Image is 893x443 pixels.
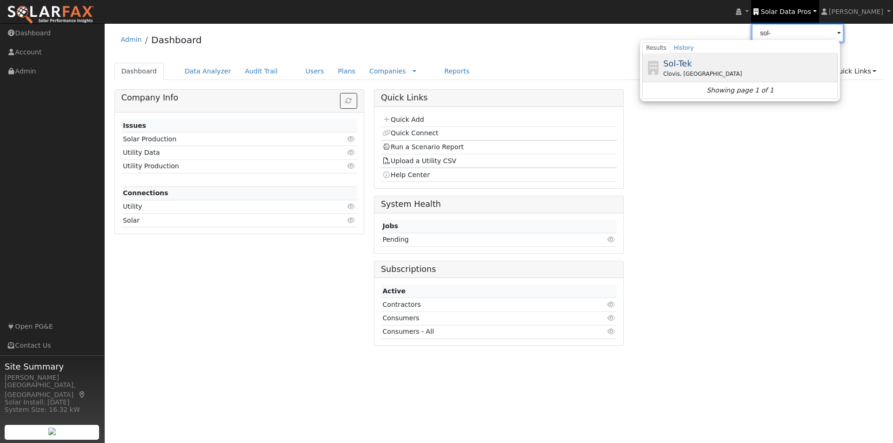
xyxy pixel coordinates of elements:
a: Reports [437,63,476,80]
i: Click to view [347,203,356,210]
h5: Company Info [121,93,357,103]
td: Solar [121,214,319,227]
span: Sol-Tek [663,59,692,68]
a: Users [299,63,331,80]
a: Upload a Utility CSV [382,157,456,165]
td: Pending [381,233,551,246]
a: Plans [331,63,362,80]
a: Admin [121,36,142,43]
i: Click to view [347,136,356,142]
a: Map [78,391,87,398]
td: Solar Production [121,132,319,146]
a: Dashboard [151,34,202,46]
td: Utility Data [121,146,319,159]
div: Solar Install: [DATE] [5,397,100,407]
div: System Size: 16.32 kW [5,405,100,415]
strong: Connections [123,189,168,197]
td: Consumers [381,311,576,325]
i: Click to view [607,236,615,243]
a: Quick Links [826,63,883,80]
i: Click to view [607,301,615,308]
a: Run a Scenario Report [382,143,464,151]
td: Utility [121,200,319,213]
a: Results [642,42,670,53]
span: [PERSON_NAME] [829,8,883,15]
i: Click to view [347,217,356,224]
a: Data Analyzer [178,63,238,80]
i: Click to view [607,315,615,321]
td: Consumers - All [381,325,576,338]
div: [PERSON_NAME] [5,373,100,383]
a: Quick Connect [382,129,438,137]
i: Showing page 1 of 1 [706,86,773,95]
i: Click to view [347,163,356,169]
span: Solar Data Pros [761,8,811,15]
img: SolarFax [7,5,94,25]
a: History [670,42,698,53]
h5: System Health [381,199,617,209]
a: Help Center [382,171,430,179]
img: retrieve [48,428,56,435]
div: Clovis, [GEOGRAPHIC_DATA] [663,70,836,78]
td: Contractors [381,298,576,311]
strong: Issues [123,122,146,129]
div: [GEOGRAPHIC_DATA], [GEOGRAPHIC_DATA] [5,380,100,400]
span: Site Summary [5,360,100,373]
h5: Subscriptions [381,264,617,274]
td: Utility Production [121,159,319,173]
a: Audit Trail [238,63,285,80]
a: Dashboard [114,63,164,80]
i: Click to view [607,328,615,335]
h5: Quick Links [381,93,617,103]
strong: Active [382,287,406,295]
a: Companies [369,67,406,75]
strong: Jobs [382,222,398,230]
a: Quick Add [382,116,424,123]
i: Click to view [347,149,356,156]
